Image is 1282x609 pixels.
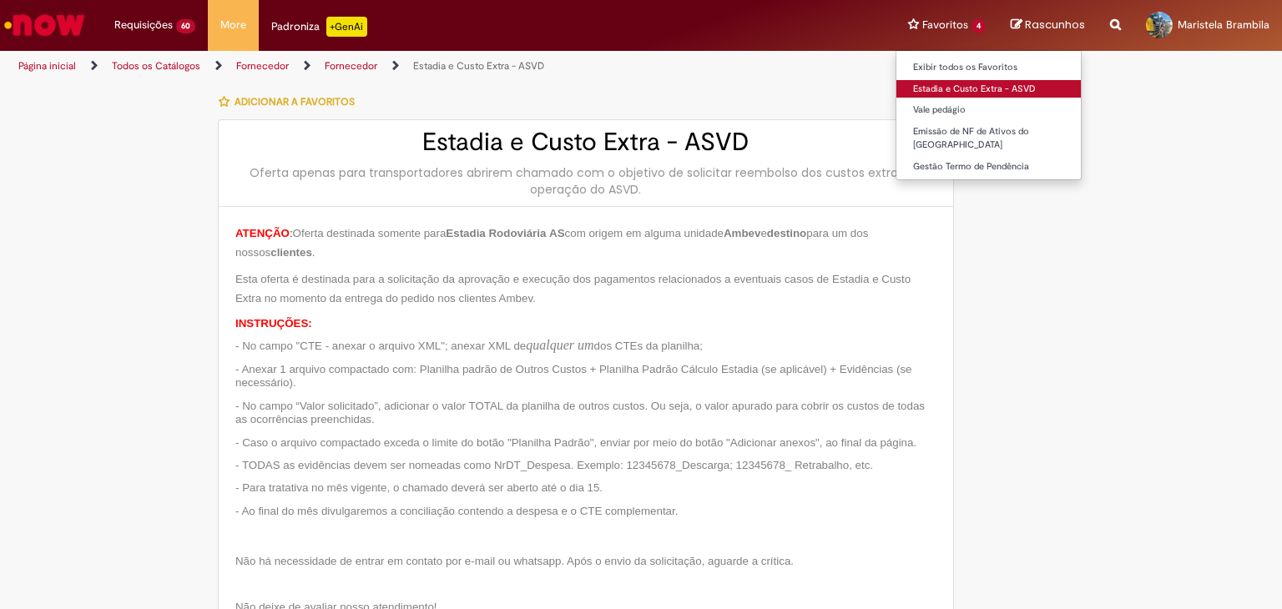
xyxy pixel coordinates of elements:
span: - Ao final do mês divulgaremos a conciliação contendo a despesa e o CTE complementar. [235,505,678,517]
a: Emissão de NF de Ativos do [GEOGRAPHIC_DATA] [896,123,1081,154]
a: Estadia e Custo Extra - ASVD [413,59,544,73]
span: : [290,227,293,239]
span: 4 [972,19,986,33]
span: More [220,17,246,33]
ul: Favoritos [896,50,1082,180]
span: Adicionar a Favoritos [235,95,355,108]
span: clientes [270,246,312,259]
span: 60 [176,19,195,33]
span: ATENÇÃO [235,227,290,239]
span: Requisições [114,17,173,33]
span: Esta oferta é destinada para a solicitação da aprovação e execução dos pagamentos relacionados a ... [235,273,911,304]
span: - TODAS as evidências devem ser nomeadas como NrDT_Despesa. Exemplo: 12345678_Descarga; 12345678_... [235,459,873,471]
a: Fornecedor [325,59,377,73]
ul: Trilhas de página [13,51,842,82]
a: Todos os Catálogos [112,59,200,73]
a: Gestão Termo de Pendência [896,158,1081,176]
a: Rascunhos [1011,18,1085,33]
span: Estadia Rodoviária [446,227,546,239]
span: Maristela Brambila [1178,18,1269,32]
span: - No campo "CTE - anexar o arquivo XML"; anexar XML de [235,340,526,352]
button: Adicionar a Favoritos [218,84,364,119]
span: Oferta destinada somente para com origem em alguma unidade e para um dos nossos . [235,227,868,259]
div: Oferta apenas para transportadores abrirem chamado com o objetivo de solicitar reembolso dos cust... [235,164,936,198]
span: destino [767,227,806,239]
span: Favoritos [922,17,968,33]
span: INSTRUÇÕES: [235,317,312,330]
span: - Caso o arquivo compactado exceda o limite do botão "Planilha Padrão", enviar por meio do botão ... [235,436,916,449]
img: ServiceNow [2,8,88,42]
p: +GenAi [326,17,367,37]
a: Exibir todos os Favoritos [896,58,1081,77]
span: dos CTEs da planilha; [594,340,703,352]
span: - No campo “Valor solicitado”, adicionar o valor TOTAL da planilha de outros custos. Ou seja, o v... [235,400,925,426]
a: Estadia e Custo Extra - ASVD [896,80,1081,98]
span: Ambev [724,227,760,239]
span: Não há necessidade de entrar em contato por e-mail ou whatsapp. Após o envio da solicitação, agua... [235,555,794,567]
span: Rascunhos [1025,17,1085,33]
span: AS [549,227,565,239]
a: Página inicial [18,59,76,73]
span: - Anexar 1 arquivo compactado com: Planilha padrão de Outros Custos + Planilha Padrão Cálculo Est... [235,363,912,390]
span: qualquer um [526,338,593,352]
span: - Para tratativa no mês vigente, o chamado deverá ser aberto até o dia 15. [235,481,603,494]
a: Fornecedor [236,59,289,73]
h2: Estadia e Custo Extra - ASVD [235,128,936,156]
div: Padroniza [271,17,367,37]
a: Vale pedágio [896,101,1081,119]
